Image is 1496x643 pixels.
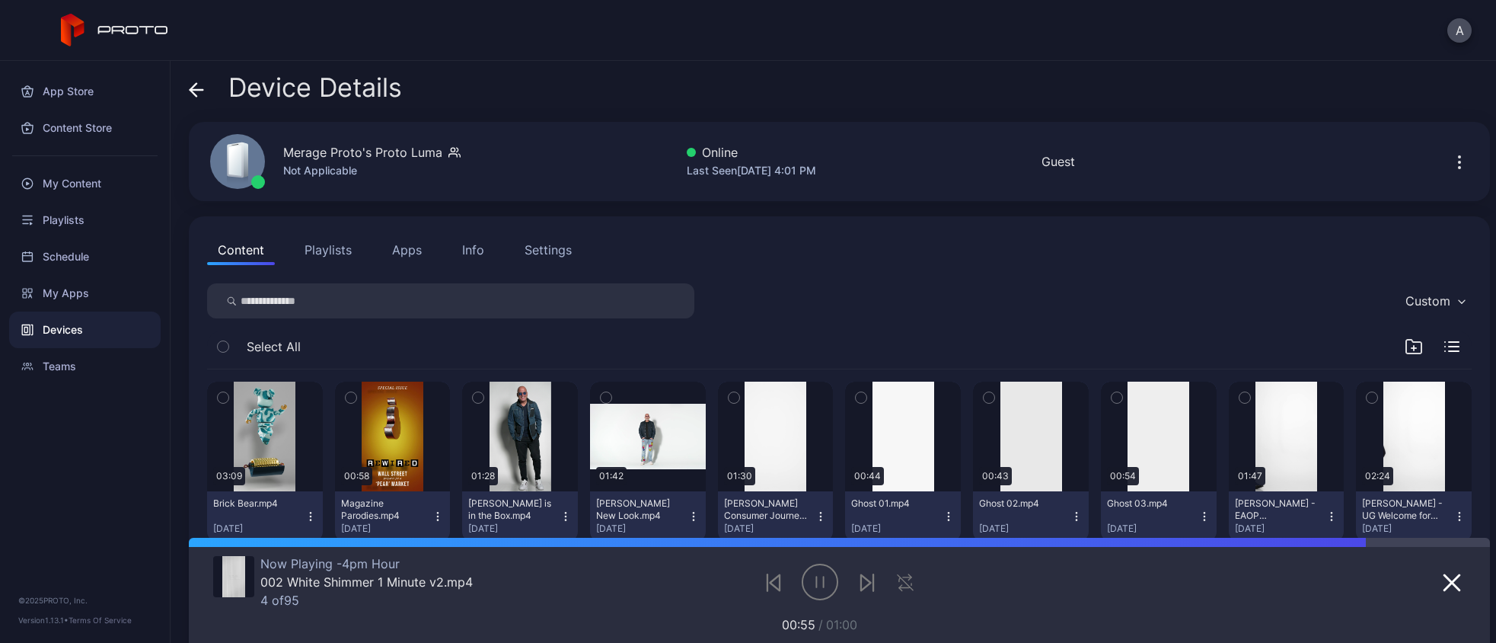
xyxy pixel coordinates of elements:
button: Playlists [294,235,362,265]
span: Select All [247,337,301,356]
div: [DATE] [468,523,560,535]
a: Schedule [9,238,161,275]
a: Content Store [9,110,161,146]
div: Ian Williamson - UG Welcome for 2025 Event.mp4 [1362,497,1446,522]
div: [DATE] [724,523,815,535]
div: © 2025 PROTO, Inc. [18,594,152,606]
div: Custom [1405,293,1450,309]
a: App Store [9,73,161,110]
span: 01:00 [826,617,857,632]
div: Ghost 03.mp4 [1107,497,1191,510]
button: [PERSON_NAME] - UG Welcome for 2025 Event.mp4[DATE] [1356,491,1472,541]
div: [DATE] [1235,523,1326,535]
button: [PERSON_NAME] Consumer Journey 01.mp4[DATE] [718,491,834,541]
div: Magazine Parodies.mp4 [341,497,425,522]
a: My Apps [9,275,161,312]
button: [PERSON_NAME] New Look.mp4[DATE] [590,491,706,541]
button: [PERSON_NAME] is in the Box.mp4[DATE] [462,491,578,541]
div: Merage Proto's Proto Luma [283,143,442,162]
span: Version 1.13.1 • [18,616,69,625]
div: [DATE] [341,523,432,535]
div: Not Applicable [283,162,461,180]
button: Content [207,235,275,265]
button: Info [451,235,495,265]
div: Online [687,143,816,162]
button: Magazine Parodies.mp4[DATE] [335,491,451,541]
div: Howie Mandel is in the Box.mp4 [468,497,552,522]
a: Devices [9,312,161,348]
span: / [818,617,823,632]
a: Terms Of Service [69,616,132,625]
div: [DATE] [596,523,687,535]
button: Custom [1398,283,1472,318]
div: Ian Williamson - EAOP Welcome.mp4 [1235,497,1319,522]
div: [DATE] [1362,523,1453,535]
div: Guest [1041,152,1075,171]
div: Now Playing [260,556,473,571]
div: Settings [525,241,572,259]
button: Ghost 01.mp4[DATE] [845,491,961,541]
span: 4pm Hour [337,556,400,571]
div: Last Seen [DATE] 4:01 PM [687,162,816,180]
div: [DATE] [851,523,943,535]
div: Howie Mandel's New Look.mp4 [596,497,680,522]
div: [DATE] [213,523,305,535]
div: Info [462,241,484,259]
div: 4 of 95 [260,593,473,608]
div: Ghost 01.mp4 [851,497,935,510]
div: [DATE] [979,523,1070,535]
a: Playlists [9,202,161,238]
button: Brick Bear.mp4[DATE] [207,491,323,541]
div: Brick Bear.mp4 [213,497,297,510]
div: 002 White Shimmer 1 Minute v2.mp4 [260,574,473,590]
div: [DATE] [1107,523,1198,535]
a: My Content [9,165,161,202]
button: Ghost 03.mp4[DATE] [1101,491,1217,541]
div: Ghost 02.mp4 [979,497,1063,510]
a: Teams [9,348,161,385]
button: A [1447,18,1472,43]
div: Williamson Consumer Journey 01.mp4 [724,497,808,522]
button: [PERSON_NAME] - EAOP Welcome.mp4[DATE] [1229,491,1344,541]
span: 00:55 [782,617,815,632]
button: Ghost 02.mp4[DATE] [973,491,1089,541]
span: Device Details [228,73,402,102]
button: Apps [381,235,432,265]
button: Settings [514,235,582,265]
